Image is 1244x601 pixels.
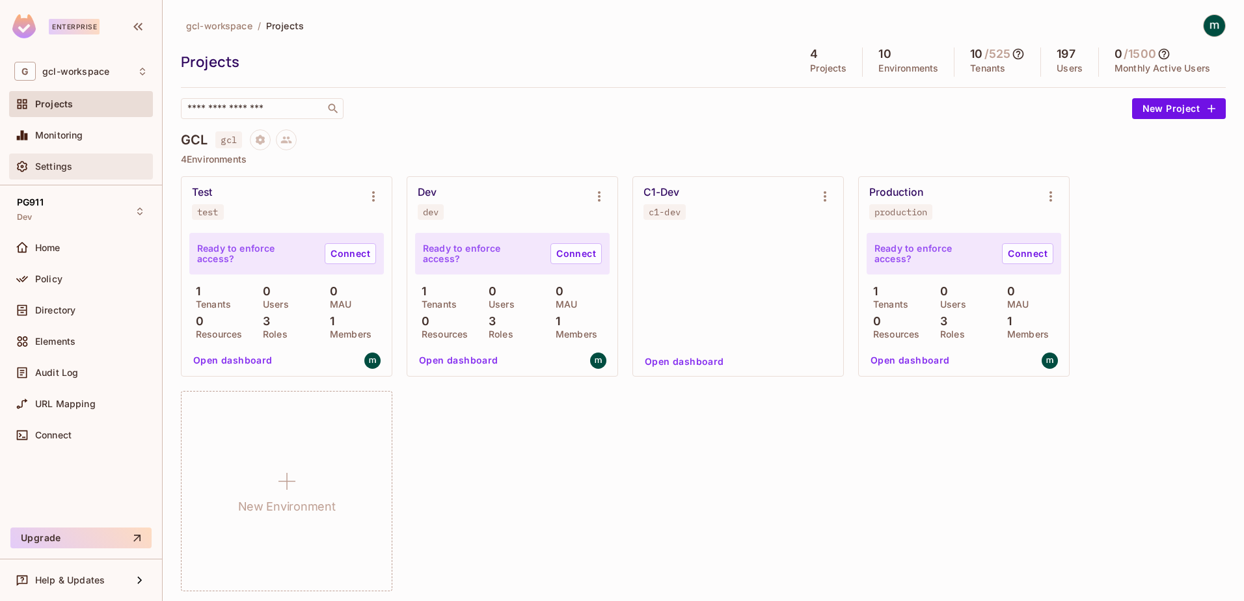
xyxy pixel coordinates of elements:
[364,353,381,369] img: gclautho@gmail.com
[256,299,289,310] p: Users
[549,299,577,310] p: MAU
[867,315,881,328] p: 0
[590,353,606,369] img: gclautho@gmail.com
[549,329,597,340] p: Members
[192,186,212,199] div: Test
[415,285,426,298] p: 1
[17,212,32,222] span: Dev
[810,47,818,60] h5: 4
[14,62,36,81] span: G
[35,367,78,378] span: Audit Log
[35,336,75,347] span: Elements
[1002,243,1053,264] a: Connect
[181,154,1226,165] p: 4 Environments
[1001,285,1015,298] p: 0
[189,285,200,298] p: 1
[238,497,336,516] h1: New Environment
[934,315,947,328] p: 3
[649,207,681,217] div: c1-dev
[35,130,83,140] span: Monitoring
[360,183,386,209] button: Environment settings
[874,207,927,217] div: production
[323,329,372,340] p: Members
[1001,315,1012,328] p: 1
[35,161,72,172] span: Settings
[934,285,948,298] p: 0
[865,350,955,371] button: Open dashboard
[35,575,105,585] span: Help & Updates
[35,430,72,440] span: Connect
[1204,15,1225,36] img: mathieu h
[640,351,729,372] button: Open dashboard
[549,315,560,328] p: 1
[250,136,271,148] span: Project settings
[984,47,1011,60] h5: / 525
[878,47,891,60] h5: 10
[323,285,338,298] p: 0
[869,186,923,199] div: Production
[189,329,242,340] p: Resources
[17,197,44,207] span: PG911
[423,207,439,217] div: dev
[35,399,96,409] span: URL Mapping
[970,47,982,60] h5: 10
[414,350,504,371] button: Open dashboard
[12,14,36,38] img: SReyMgAAAABJRU5ErkJggg==
[878,63,938,73] p: Environments
[197,243,314,264] p: Ready to enforce access?
[867,329,919,340] p: Resources
[1115,47,1122,60] h5: 0
[256,315,270,328] p: 3
[482,315,496,328] p: 3
[934,329,965,340] p: Roles
[1057,47,1075,60] h5: 197
[1132,98,1226,119] button: New Project
[35,274,62,284] span: Policy
[423,243,540,264] p: Ready to enforce access?
[197,207,219,217] div: test
[42,66,109,77] span: Workspace: gcl-workspace
[186,20,252,32] span: gcl-workspace
[10,528,152,548] button: Upgrade
[323,315,334,328] p: 1
[482,329,513,340] p: Roles
[35,305,75,315] span: Directory
[189,299,231,310] p: Tenants
[188,350,278,371] button: Open dashboard
[867,285,878,298] p: 1
[1038,183,1064,209] button: Environment settings
[323,299,351,310] p: MAU
[1057,63,1083,73] p: Users
[1124,47,1156,60] h5: / 1500
[189,315,204,328] p: 0
[35,99,73,109] span: Projects
[181,132,208,148] h4: GCL
[215,131,241,148] span: gcl
[867,299,908,310] p: Tenants
[482,285,496,298] p: 0
[874,243,992,264] p: Ready to enforce access?
[266,20,304,32] span: Projects
[970,63,1005,73] p: Tenants
[415,315,429,328] p: 0
[258,20,261,32] li: /
[643,186,679,199] div: C1-Dev
[550,243,602,264] a: Connect
[1042,353,1058,369] img: gclautho@gmail.com
[1115,63,1210,73] p: Monthly Active Users
[934,299,966,310] p: Users
[35,243,61,253] span: Home
[1001,329,1049,340] p: Members
[586,183,612,209] button: Environment settings
[810,63,846,73] p: Projects
[415,299,457,310] p: Tenants
[325,243,376,264] a: Connect
[256,285,271,298] p: 0
[482,299,515,310] p: Users
[1001,299,1029,310] p: MAU
[415,329,468,340] p: Resources
[256,329,288,340] p: Roles
[181,52,788,72] div: Projects
[549,285,563,298] p: 0
[49,19,100,34] div: Enterprise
